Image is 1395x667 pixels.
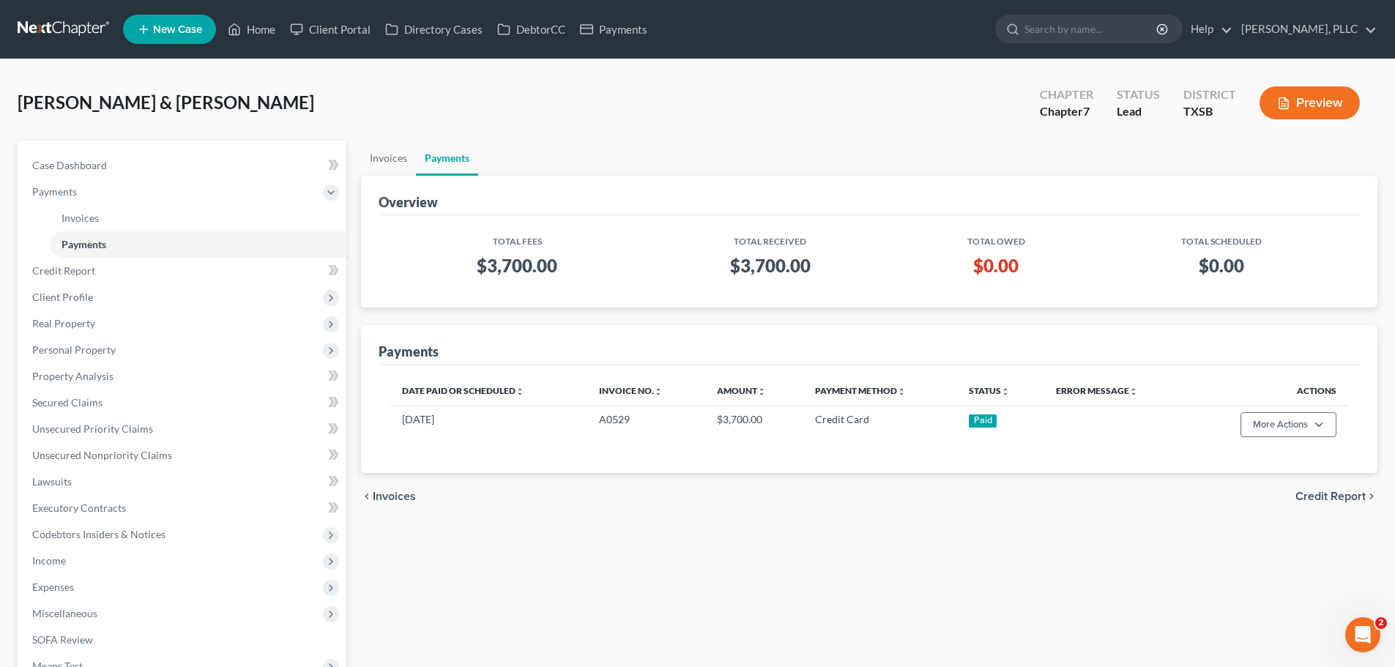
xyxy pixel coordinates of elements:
[153,24,202,35] span: New Case
[969,414,997,428] div: Paid
[32,475,72,488] span: Lawsuits
[402,254,632,277] h3: $3,700.00
[402,385,524,396] a: Date Paid or Scheduledunfold_more
[1056,385,1138,396] a: Error Messageunfold_more
[21,495,346,521] a: Executory Contracts
[21,469,346,495] a: Lawsuits
[1183,16,1232,42] a: Help
[909,254,1083,277] h3: $0.00
[32,633,93,646] span: SOFA Review
[654,387,663,396] i: unfold_more
[1117,103,1160,120] div: Lead
[32,449,172,461] span: Unsecured Nonpriority Claims
[1001,387,1010,396] i: unfold_more
[32,422,153,435] span: Unsecured Priority Claims
[32,607,97,619] span: Miscellaneous
[1375,617,1387,629] span: 2
[32,528,165,540] span: Codebtors Insiders & Notices
[18,92,314,113] span: [PERSON_NAME] & [PERSON_NAME]
[1345,617,1380,652] iframe: Intercom live chat
[599,385,663,396] a: Invoice No.unfold_more
[361,141,416,176] a: Invoices
[21,416,346,442] a: Unsecured Priority Claims
[32,159,107,171] span: Case Dashboard
[379,193,438,211] div: Overview
[21,258,346,284] a: Credit Report
[573,16,655,42] a: Payments
[757,387,766,396] i: unfold_more
[897,227,1095,248] th: Total Owed
[32,291,93,303] span: Client Profile
[587,406,705,444] td: A0529
[32,502,126,514] span: Executory Contracts
[516,387,524,396] i: unfold_more
[1260,86,1360,119] button: Preview
[21,627,346,653] a: SOFA Review
[1187,376,1348,406] th: Actions
[390,406,587,444] td: [DATE]
[1366,491,1377,502] i: chevron_right
[32,370,114,382] span: Property Analysis
[803,406,958,444] td: Credit Card
[1234,16,1377,42] a: [PERSON_NAME], PLLC
[1240,412,1336,437] button: More Actions
[361,491,416,502] button: chevron_left Invoices
[969,385,1010,396] a: Statusunfold_more
[390,227,644,248] th: Total Fees
[1129,387,1138,396] i: unfold_more
[1040,103,1093,120] div: Chapter
[50,231,346,258] a: Payments
[490,16,573,42] a: DebtorCC
[50,205,346,231] a: Invoices
[62,212,99,224] span: Invoices
[361,491,373,502] i: chevron_left
[1106,254,1336,277] h3: $0.00
[32,317,95,329] span: Real Property
[1183,86,1236,103] div: District
[815,385,906,396] a: Payment Methodunfold_more
[32,343,116,356] span: Personal Property
[1183,103,1236,120] div: TXSB
[655,254,885,277] h3: $3,700.00
[283,16,378,42] a: Client Portal
[32,554,66,567] span: Income
[897,387,906,396] i: unfold_more
[1095,227,1348,248] th: Total Scheduled
[32,396,103,409] span: Secured Claims
[1040,86,1093,103] div: Chapter
[21,390,346,416] a: Secured Claims
[1295,491,1377,502] button: Credit Report chevron_right
[1083,104,1090,118] span: 7
[21,152,346,179] a: Case Dashboard
[379,343,439,360] div: Payments
[705,406,803,444] td: $3,700.00
[416,141,478,176] a: Payments
[1117,86,1160,103] div: Status
[717,385,766,396] a: Amountunfold_more
[21,363,346,390] a: Property Analysis
[378,16,490,42] a: Directory Cases
[21,442,346,469] a: Unsecured Nonpriority Claims
[1295,491,1366,502] span: Credit Report
[32,185,77,198] span: Payments
[32,264,95,277] span: Credit Report
[373,491,416,502] span: Invoices
[62,238,106,250] span: Payments
[1024,15,1158,42] input: Search by name...
[32,581,74,593] span: Expenses
[644,227,897,248] th: Total Received
[220,16,283,42] a: Home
